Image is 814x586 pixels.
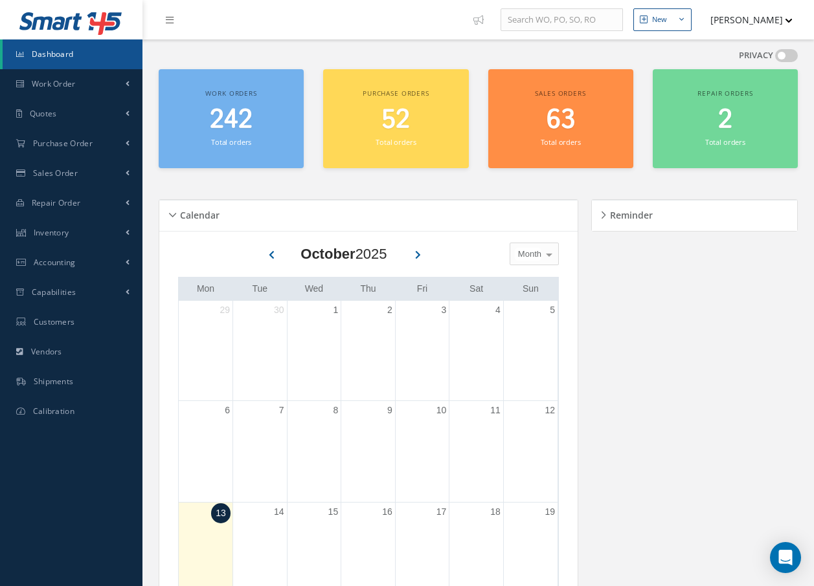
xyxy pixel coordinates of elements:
span: Capabilities [32,287,76,298]
span: Repair orders [697,89,752,98]
td: October 10, 2025 [395,400,449,503]
span: Work orders [205,89,256,98]
span: Purchase Order [33,138,93,149]
a: October 6, 2025 [222,401,232,420]
input: Search WO, PO, SO, RO [501,8,623,32]
a: October 7, 2025 [277,401,287,420]
a: Thursday [357,281,378,297]
td: October 5, 2025 [503,301,558,401]
span: Shipments [34,376,74,387]
td: October 3, 2025 [395,301,449,401]
span: Calibration [33,406,74,417]
span: Repair Order [32,197,81,208]
span: Purchase orders [363,89,429,98]
span: Dashboard [32,49,74,60]
a: October 3, 2025 [439,301,449,320]
a: October 14, 2025 [271,503,287,521]
td: October 12, 2025 [503,400,558,503]
span: 242 [210,102,253,138]
button: [PERSON_NAME] [698,7,793,32]
div: Open Intercom Messenger [770,542,801,573]
b: October [300,246,355,262]
a: October 2, 2025 [385,301,395,320]
td: October 8, 2025 [287,400,341,503]
span: Quotes [30,108,57,119]
a: September 29, 2025 [217,301,232,320]
td: October 1, 2025 [287,301,341,401]
span: Vendors [31,346,62,357]
a: Monday [194,281,217,297]
a: Repair orders 2 Total orders [653,69,798,168]
a: October 15, 2025 [326,503,341,521]
span: Sales orders [535,89,585,98]
td: October 7, 2025 [233,400,288,503]
button: New [633,8,692,31]
h5: Calendar [176,206,220,221]
a: October 1, 2025 [330,301,341,320]
span: 2 [718,102,732,138]
label: PRIVACY [739,49,773,62]
span: Accounting [34,257,76,268]
span: Inventory [34,227,69,238]
span: Sales Order [33,168,78,179]
span: Customers [34,316,75,327]
td: September 30, 2025 [233,301,288,401]
a: October 10, 2025 [434,401,449,420]
a: Work orders 242 Total orders [159,69,304,168]
small: Total orders [541,137,581,147]
a: October 4, 2025 [493,301,503,320]
a: Sunday [520,281,541,297]
span: Work Order [32,78,76,89]
h5: Reminder [606,206,653,221]
a: Purchase orders 52 Total orders [323,69,468,168]
a: October 12, 2025 [542,401,558,420]
td: September 29, 2025 [179,301,233,401]
small: Total orders [211,137,251,147]
td: October 4, 2025 [449,301,504,401]
td: October 11, 2025 [449,400,504,503]
a: October 5, 2025 [547,301,558,320]
a: October 13, 2025 [211,503,231,523]
div: New [652,14,667,25]
div: 2025 [300,243,387,265]
a: September 30, 2025 [271,301,287,320]
a: Friday [414,281,430,297]
a: October 11, 2025 [488,401,503,420]
a: Saturday [467,281,486,297]
a: October 17, 2025 [434,503,449,521]
a: October 8, 2025 [330,401,341,420]
a: October 18, 2025 [488,503,503,521]
span: 52 [381,102,410,138]
small: Total orders [376,137,416,147]
td: October 2, 2025 [341,301,396,401]
a: October 9, 2025 [385,401,395,420]
a: Tuesday [250,281,271,297]
a: October 19, 2025 [542,503,558,521]
td: October 6, 2025 [179,400,233,503]
small: Total orders [705,137,745,147]
a: Wednesday [302,281,326,297]
a: October 16, 2025 [379,503,395,521]
a: Sales orders 63 Total orders [488,69,633,168]
a: Dashboard [3,39,142,69]
td: October 9, 2025 [341,400,396,503]
span: Month [515,248,541,261]
span: 63 [547,102,575,138]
